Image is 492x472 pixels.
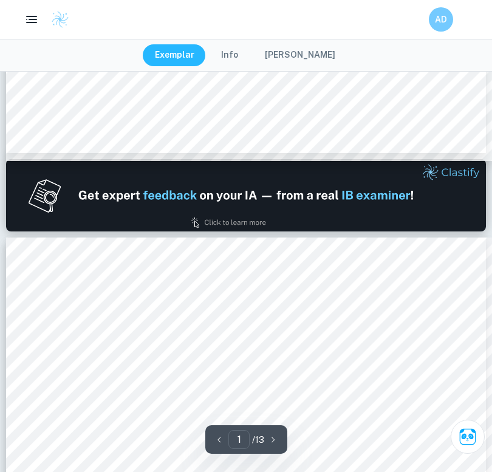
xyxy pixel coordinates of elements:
[6,159,486,231] img: Ad
[253,44,347,66] button: [PERSON_NAME]
[252,433,264,446] p: / 13
[434,13,448,26] h6: AD
[429,7,453,32] button: AD
[44,10,69,29] a: Clastify logo
[451,420,485,454] button: Ask Clai
[143,44,207,66] button: Exemplar
[51,10,69,29] img: Clastify logo
[209,44,250,66] button: Info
